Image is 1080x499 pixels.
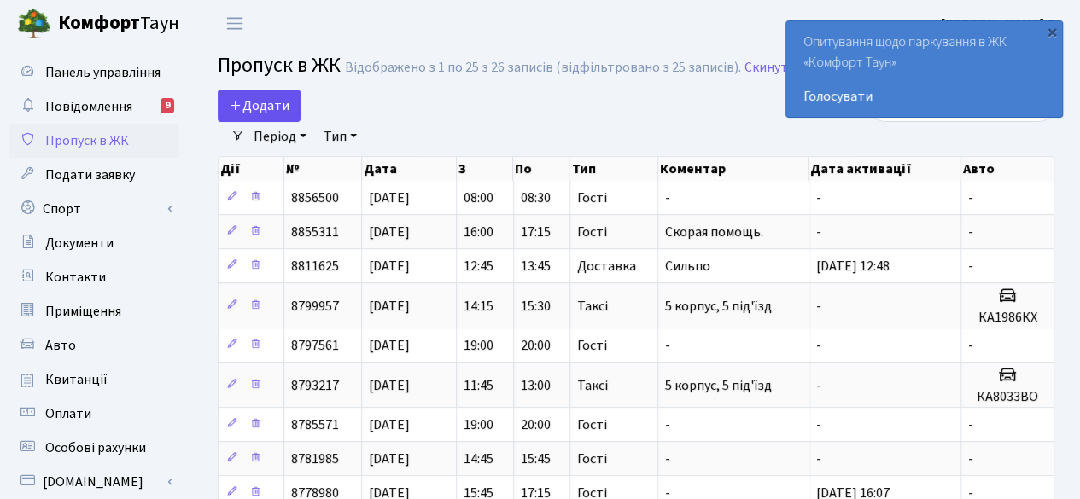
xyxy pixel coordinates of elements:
h5: КА8033ВО [968,389,1047,405]
span: Скорая помощь. [665,223,763,241]
span: - [665,415,670,434]
span: - [816,189,821,207]
span: 8811625 [291,257,339,276]
img: logo.png [17,7,51,41]
span: Приміщення [45,302,121,321]
span: Гості [577,452,607,466]
b: [PERSON_NAME] В. [941,15,1060,33]
span: 8799957 [291,297,339,316]
a: Документи [9,226,179,260]
div: Опитування щодо паркування в ЖК «Комфорт Таун» [786,21,1062,117]
span: Пропуск в ЖК [218,50,341,80]
span: 8856500 [291,189,339,207]
div: Відображено з 1 по 25 з 26 записів (відфільтровано з 25 записів). [345,60,741,76]
span: - [665,336,670,355]
span: Пропуск в ЖК [45,131,129,150]
span: - [968,223,973,241]
span: - [816,415,821,434]
span: [DATE] [369,376,410,395]
span: Гості [577,191,607,205]
div: × [1043,23,1060,40]
span: 08:00 [464,189,493,207]
span: 19:00 [464,336,493,355]
span: - [816,376,821,395]
span: Гості [577,225,607,239]
span: [DATE] [369,336,410,355]
span: Документи [45,234,114,252]
span: 8793217 [291,376,339,395]
a: [DOMAIN_NAME] [9,465,179,499]
span: Контакти [45,268,106,287]
span: - [816,223,821,241]
span: Оплати [45,404,91,423]
span: Особові рахунки [45,438,146,457]
span: 5 корпус, 5 під'їзд [665,297,772,316]
a: Пропуск в ЖК [9,124,179,158]
a: Оплати [9,397,179,431]
th: З [457,157,513,181]
a: Приміщення [9,294,179,328]
span: 13:45 [521,257,551,276]
span: 5 корпус, 5 під'їзд [665,376,772,395]
span: 8781985 [291,450,339,468]
span: [DATE] [369,257,410,276]
div: 9 [161,98,174,113]
span: - [968,189,973,207]
span: Панель управління [45,63,161,82]
a: Контакти [9,260,179,294]
span: 8855311 [291,223,339,241]
span: - [968,415,973,434]
a: Квитанції [9,363,179,397]
a: Особові рахунки [9,431,179,465]
span: [DATE] 12:48 [816,257,890,276]
span: [DATE] [369,415,410,434]
th: Тип [569,157,657,181]
span: 15:30 [521,297,551,316]
span: 19:00 [464,415,493,434]
span: [DATE] [369,450,410,468]
span: [DATE] [369,223,410,241]
span: Додати [229,96,289,115]
span: 15:45 [521,450,551,468]
a: Повідомлення9 [9,90,179,124]
th: № [284,157,362,181]
a: Авто [9,328,179,363]
span: Гості [577,418,607,432]
span: - [816,450,821,468]
span: 20:00 [521,415,551,434]
span: [DATE] [369,189,410,207]
th: Дата активації [809,157,960,181]
span: Повідомлення [45,97,132,116]
th: Авто [960,157,1054,181]
span: - [665,189,670,207]
a: [PERSON_NAME] В. [941,14,1060,34]
span: 16:00 [464,223,493,241]
span: 14:15 [464,297,493,316]
span: Подати заявку [45,165,135,184]
h5: КА1986КХ [968,310,1047,326]
span: 11:45 [464,376,493,395]
span: 08:30 [521,189,551,207]
button: Переключити навігацію [213,9,256,38]
a: Подати заявку [9,158,179,192]
span: [DATE] [369,297,410,316]
span: 8797561 [291,336,339,355]
a: Додати [218,90,301,122]
span: - [665,450,670,468]
a: Скинути [744,60,796,76]
a: Період [247,122,313,151]
span: - [816,297,821,316]
th: Коментар [658,157,809,181]
span: 8785571 [291,415,339,434]
th: Дії [219,157,284,181]
span: - [968,336,973,355]
span: - [968,257,973,276]
span: Таксі [577,299,608,313]
a: Голосувати [803,86,1045,107]
span: 17:15 [521,223,551,241]
span: Авто [45,336,76,355]
span: 14:45 [464,450,493,468]
th: Дата [362,157,457,181]
a: Панель управління [9,55,179,90]
th: По [513,157,569,181]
